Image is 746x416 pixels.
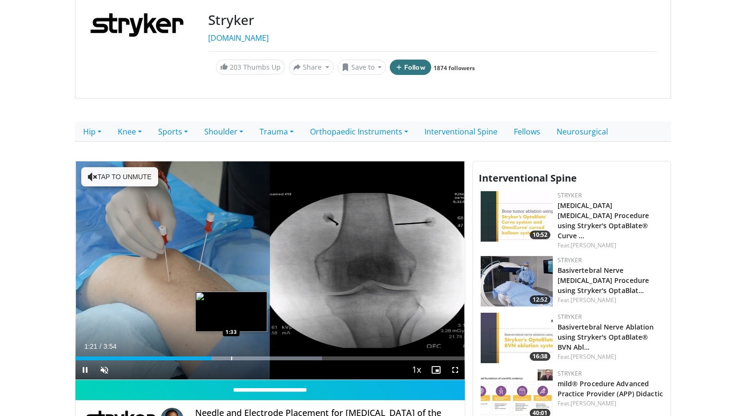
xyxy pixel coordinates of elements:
a: Stryker [558,313,582,321]
button: Playback Rate [407,360,426,379]
a: [PERSON_NAME] [571,241,616,249]
img: defb5e87-9a59-4e45-9c94-ca0bb38673d3.150x105_q85_crop-smart_upscale.jpg [481,256,553,306]
span: 10:52 [530,231,550,239]
a: Sports [150,122,196,142]
a: [PERSON_NAME] [571,296,616,304]
a: Stryker [558,191,582,199]
a: 12:52 [481,256,553,306]
div: Feat. [558,296,663,305]
a: [PERSON_NAME] [571,353,616,361]
a: Fellows [506,122,548,142]
img: efc84703-49da-46b6-9c7b-376f5723817c.150x105_q85_crop-smart_upscale.jpg [481,313,553,363]
button: Follow [390,60,431,75]
button: Tap to unmute [81,167,158,186]
span: 1:21 [84,343,97,350]
img: image.jpeg [195,292,267,332]
span: 16:38 [530,352,550,361]
a: [MEDICAL_DATA] [MEDICAL_DATA] Procedure using Stryker's OptaBlate® Curve … [558,201,649,240]
div: Feat. [558,241,663,250]
a: [PERSON_NAME] [571,399,616,407]
h3: Stryker [208,12,657,28]
button: Unmute [95,360,114,379]
a: 16:38 [481,313,553,363]
a: Interventional Spine [416,122,506,142]
a: Stryker [558,369,582,378]
span: / [99,343,101,350]
a: Shoulder [196,122,251,142]
a: Hip [75,122,110,142]
span: 12:52 [530,295,550,304]
span: Interventional Spine [479,171,577,184]
button: Fullscreen [446,360,465,379]
a: Knee [110,122,150,142]
a: 10:52 [481,191,553,242]
img: 0f0d9d51-420c-42d6-ac87-8f76a25ca2f4.150x105_q85_crop-smart_upscale.jpg [481,191,553,242]
button: Enable picture-in-picture mode [426,360,446,379]
a: 1874 followers [434,64,475,72]
a: Basivertebral Nerve [MEDICAL_DATA] Procedure using Stryker's OptaBlat… [558,266,649,295]
div: Feat. [558,353,663,361]
a: mild® Procedure Advanced Practice Provider (APP) Didactic [558,379,663,398]
a: Stryker [558,256,582,264]
video-js: Video Player [75,161,465,380]
a: [DOMAIN_NAME] [208,33,269,43]
div: Progress Bar [75,356,465,360]
a: Orthopaedic Instruments [302,122,416,142]
a: Trauma [251,122,302,142]
span: 3:54 [103,343,116,350]
button: Share [289,60,334,75]
a: 203 Thumbs Up [216,60,285,74]
a: Basivertebral Nerve Ablation using Stryker's OptaBlate® BVN Abl… [558,322,654,352]
span: 203 [230,62,241,72]
button: Save to [337,60,386,75]
div: Feat. [558,399,663,408]
button: Pause [75,360,95,379]
a: Neurosurgical [548,122,616,142]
